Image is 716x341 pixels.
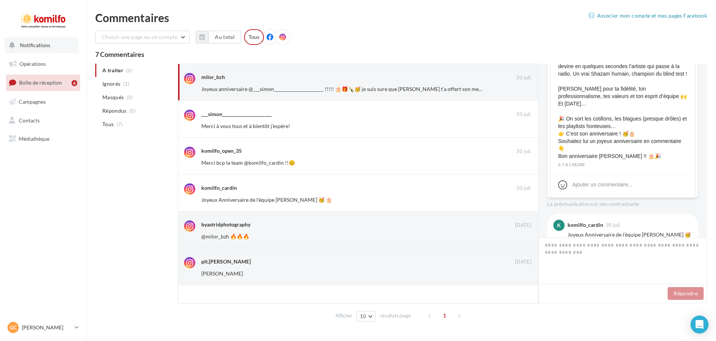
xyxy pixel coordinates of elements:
[4,113,82,128] a: Contacts
[201,123,290,129] span: Merci à vous tous et à bientôt j'espère!
[516,185,532,192] span: 30 juil.
[102,107,127,115] span: Répondus
[201,221,250,228] div: byastridphotography
[102,121,114,128] span: Tous
[606,223,621,228] span: 30 juil.
[201,197,332,203] span: Joyeux Anniversaire de l’équipe [PERSON_NAME] 🥳 🎂
[360,313,366,319] span: 10
[117,121,123,127] span: (7)
[95,31,190,43] button: Choisir une page ou un compte
[244,29,264,45] div: Tous
[558,162,687,168] div: il y a 1 heure
[572,181,632,188] div: Ajouter un commentaire...
[123,81,130,87] span: (1)
[10,324,17,331] span: GC
[196,31,241,43] button: Au total
[516,148,532,155] span: 30 juil.
[95,51,707,58] div: 7 Commentaires
[19,98,46,105] span: Campagnes
[558,180,567,189] svg: Emoji
[336,312,352,319] span: Afficher
[201,258,251,265] div: plt.[PERSON_NAME]
[102,94,124,101] span: Masqués
[4,94,82,110] a: Campagnes
[201,86,689,92] span: Joyeux anniversaire @___simon______________________ !!!!! 🎂🎁🍾🥳 je suis sure que [PERSON_NAME] t’a...
[72,80,77,86] div: 6
[201,110,272,118] div: ___simon______________________
[439,310,451,322] span: 1
[22,324,72,331] p: [PERSON_NAME]
[4,56,82,72] a: Opérations
[201,73,225,81] div: milor_bzh
[4,74,82,91] a: Boîte de réception6
[516,74,532,81] span: 30 juil.
[4,37,79,53] button: Notifications
[668,287,704,300] button: Répondre
[588,11,707,20] a: Associer mon compte et mes pages Facebook
[201,184,237,192] div: komilfo_cardin
[102,34,177,40] span: Choisir une page ou un compte
[201,159,295,166] span: Merci bcp la team @komilfo_cardin !!😊
[516,111,532,118] span: 30 juil.
[95,12,707,23] div: Commentaires
[129,108,136,114] span: (0)
[19,61,46,67] span: Opérations
[691,316,709,334] div: Open Intercom Messenger
[547,198,698,208] div: La prévisualisation est non-contractuelle
[357,311,376,322] button: 10
[201,270,243,277] span: [PERSON_NAME]
[201,147,242,155] div: komilfo_open_35
[201,233,249,240] span: @milor_bzh 🔥🔥🔥
[208,31,241,43] button: Au total
[515,222,532,229] span: [DATE]
[380,312,411,319] span: résultats/page
[19,136,49,142] span: Médiathèque
[4,131,82,147] a: Médiathèque
[568,231,692,246] div: Joyeux Anniversaire de l’équipe [PERSON_NAME] 🥳 🎂
[102,80,120,88] span: Ignorés
[6,320,80,335] a: GC [PERSON_NAME]
[515,259,532,265] span: [DATE]
[127,94,133,100] span: (0)
[568,222,603,228] div: komilfo_cardin
[557,222,561,229] span: k
[19,117,40,123] span: Contacts
[20,42,50,48] span: Notifications
[19,79,62,86] span: Boîte de réception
